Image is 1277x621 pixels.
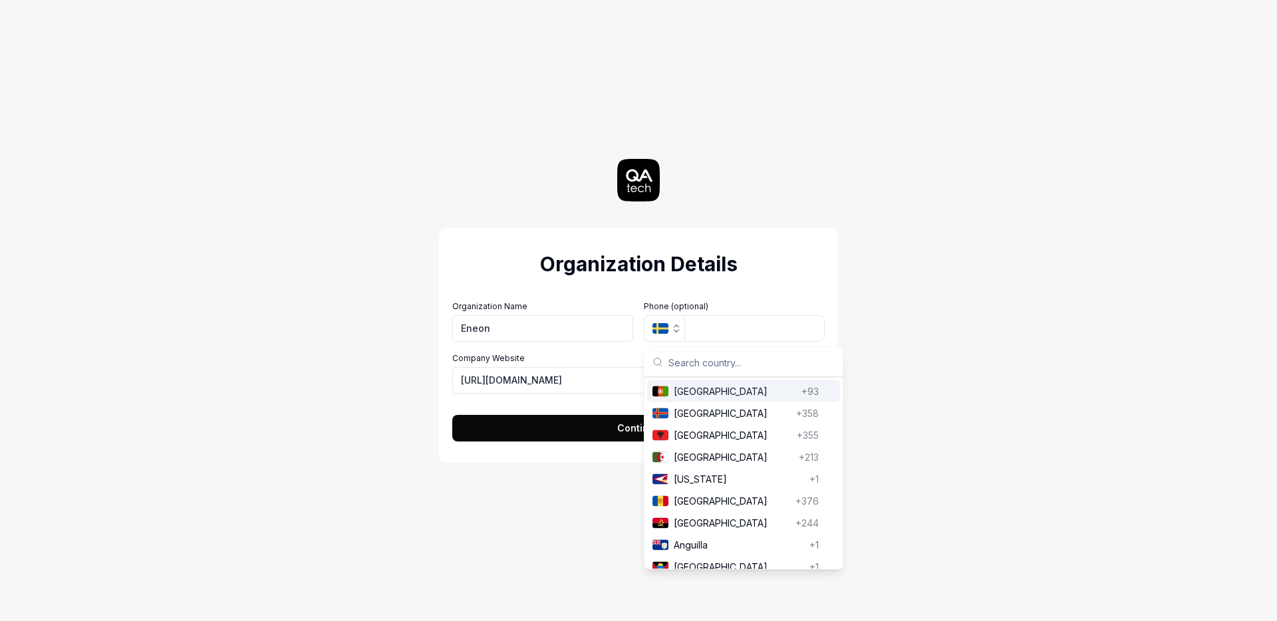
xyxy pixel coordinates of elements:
h2: Organization Details [452,249,825,279]
label: Organization Name [452,301,633,312]
span: +1 [809,560,819,574]
span: [GEOGRAPHIC_DATA] [674,560,804,574]
button: Continue [452,415,825,441]
span: [GEOGRAPHIC_DATA] [674,428,791,442]
input: Search country... [668,348,835,377]
span: +244 [795,516,819,530]
span: +1 [809,472,819,486]
span: [GEOGRAPHIC_DATA] [674,494,790,508]
span: Continue [617,421,660,435]
div: Suggestions [644,378,843,569]
input: https:// [452,367,825,394]
span: [GEOGRAPHIC_DATA] [674,384,796,398]
span: [US_STATE] [674,472,804,486]
label: Phone (optional) [644,301,825,312]
label: Company Website [452,352,825,364]
span: +358 [796,406,819,420]
span: [GEOGRAPHIC_DATA] [674,450,793,464]
span: [GEOGRAPHIC_DATA] [674,516,790,530]
span: +355 [797,428,819,442]
span: +376 [795,494,819,508]
span: Anguilla [674,538,804,552]
span: [GEOGRAPHIC_DATA] [674,406,791,420]
span: +1 [809,538,819,552]
span: +93 [801,384,819,398]
span: +213 [799,450,819,464]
